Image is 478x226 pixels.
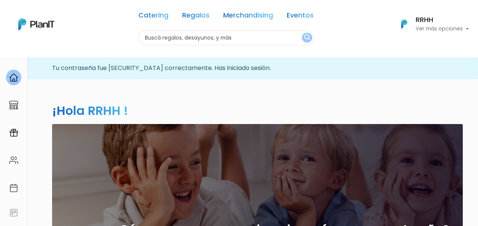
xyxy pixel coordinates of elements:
h2: ¡Hola RRHH ! [52,102,128,119]
input: Buscá regalos, desayunos, y más [138,30,314,45]
p: Ver más opciones [416,26,469,32]
button: PlanIt Logo RRHH Ver más opciones [391,14,469,34]
img: search_button-432b6d5273f82d61273b3651a40e1bd1b912527efae98b1b7a1b2c0702e16a8d.svg [304,34,310,41]
h6: RRHH [416,17,469,24]
img: campaigns-02234683943229c281be62815700db0a1741e53638e28bf9629b52c665b00959.svg [9,128,18,137]
a: Catering [138,12,168,21]
img: calendar-87d922413cdce8b2cf7b7f5f62616a5cf9e4887200fb71536465627b3292af00.svg [9,183,18,193]
a: Eventos [287,12,314,21]
img: people-662611757002400ad9ed0e3c099ab2801c6687ba6c219adb57efc949bc21e19d.svg [9,156,18,165]
img: feedback-78b5a0c8f98aac82b08bfc38622c3050aee476f2c9584af64705fc4e61158814.svg [9,208,18,217]
img: PlanIt Logo [396,16,413,32]
img: marketplace-4ceaa7011d94191e9ded77b95e3339b90024bf715f7c57f8cf31f2d8c509eaba.svg [9,100,18,110]
img: PlanIt Logo [18,18,54,30]
a: Merchandising [223,12,273,21]
a: Regalos [182,12,210,21]
img: home-e721727adea9d79c4d83392d1f703f7f8bce08238fde08b1acbfd93340b81755.svg [9,73,18,82]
